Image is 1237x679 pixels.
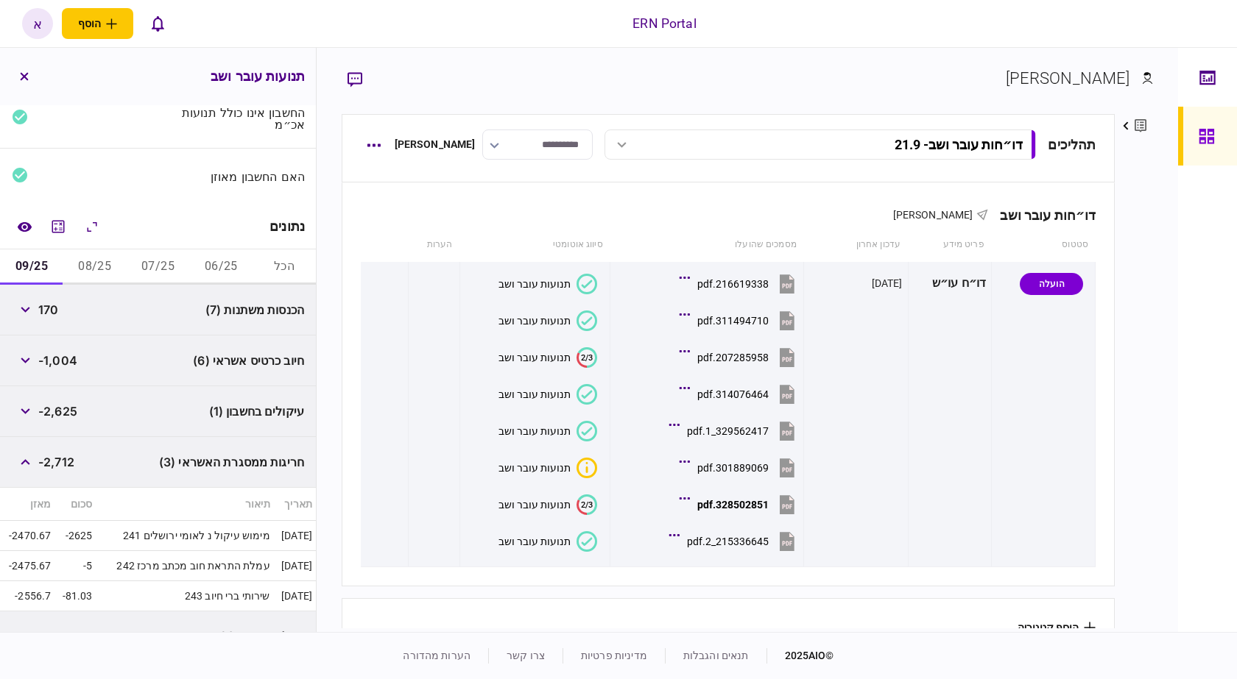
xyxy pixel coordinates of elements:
button: 301889069.pdf [683,451,798,484]
div: תהליכים [1048,135,1096,154]
div: תנועות עובר ושב [498,315,571,327]
div: 329562417_1.pdf [687,425,769,437]
span: חריגות ממסגרת האשראי (3) [159,453,304,471]
button: 311494710.pdf [683,304,798,337]
text: 2/3 [581,352,593,362]
div: © 2025 AIO [766,648,834,664]
span: -2,625 [38,402,77,420]
div: 314076464.pdf [697,388,769,400]
div: תנועות עובר ושב [498,499,571,511]
button: פתח רשימת התראות [142,8,173,39]
div: 301889069.pdf [697,462,769,474]
button: 06/25 [189,249,253,285]
h3: תנועות עובר ושב [211,70,305,83]
span: -1,004 [38,352,77,369]
th: סכום [54,488,96,521]
button: 329562417_1.pdf [672,414,798,447]
span: 170 [38,301,58,319]
span: עיקולים בחשבון (1) [209,402,304,420]
button: הוסף קטגוריה [1018,622,1096,633]
td: [DATE] [274,581,316,611]
td: -2625 [54,521,96,551]
a: מדיניות פרטיות [581,650,647,661]
button: 328502851.pdf [683,488,798,521]
a: תנאים והגבלות [683,650,749,661]
button: 216619338.pdf [683,267,798,300]
button: 2/3תנועות עובר ושב [498,347,597,368]
span: -5 [38,628,51,645]
button: תנועות עובר ושב [498,531,597,552]
button: מחשבון [45,213,71,240]
div: 207285958.pdf [697,352,769,363]
button: דו״חות עובר ושב- 21.9 [605,129,1036,160]
div: [PERSON_NAME] [395,137,476,152]
div: איכות לא מספקת [577,458,597,478]
button: 215336645_2.pdf [672,525,798,558]
div: ERN Portal [632,14,696,33]
a: השוואה למסמך [11,213,38,240]
span: הכנסות משתנות (7) [205,301,304,319]
td: [DATE] [274,551,316,581]
th: הערות [408,228,459,262]
td: שירותי ברי חיוב 243 [96,581,274,611]
div: תנועות עובר ושב [498,536,571,547]
button: תנועות עובר ושב [498,310,597,331]
td: [DATE] [274,521,316,551]
th: פריט מידע [908,228,992,262]
div: 215336645_2.pdf [687,536,769,547]
td: עמלת התראת חוב מכתב מרכז 242 [96,551,274,581]
button: הרחב\כווץ הכל [79,213,105,240]
div: [PERSON_NAME] [1006,66,1130,90]
th: עדכון אחרון [804,228,908,262]
button: 08/25 [63,249,127,285]
div: תנועות עובר ושב [498,278,571,290]
div: 328502851.pdf [697,499,769,511]
a: צרו קשר [507,650,545,661]
div: הועלה [1020,273,1083,295]
div: תנועות עובר ושב [498,462,571,474]
span: חיוב כרטיס אשראי (6) [193,352,304,369]
div: דו״חות עובר ושב - 21.9 [895,137,1023,152]
div: דו״חות עובר ושב [988,207,1096,223]
span: -2,712 [38,453,74,471]
th: מסמכים שהועלו [610,228,804,262]
div: תנועות עובר ושב [498,352,571,363]
div: נתונים [269,219,305,234]
button: א [22,8,53,39]
div: 216619338.pdf [697,278,769,290]
th: סטטוס [992,228,1096,262]
text: 2/3 [581,500,593,509]
div: [DATE] [872,276,903,291]
div: דו״ח עו״ש [914,267,987,300]
div: 311494710.pdf [697,315,769,327]
span: עמלות חריגה (1) [220,628,304,645]
th: סיווג אוטומטי [460,228,610,262]
a: הערות מהדורה [403,650,471,661]
button: 314076464.pdf [683,377,798,410]
span: [PERSON_NAME] [893,209,973,221]
td: מימוש עיקול נ לאומי ירושלים 241 [96,521,274,551]
div: החשבון אינו כולל תנועות אכ״מ [164,107,306,130]
div: תנועות עובר ושב [498,425,571,437]
td: -81.03 [54,581,96,611]
button: תנועות עובר ושב [498,421,597,441]
div: האם החשבון מאוזן [164,171,306,182]
th: תיאור [96,488,274,521]
button: תנועות עובר ושב [498,384,597,405]
button: 2/3תנועות עובר ושב [498,494,597,515]
td: -5 [54,551,96,581]
button: תנועות עובר ושב [498,274,597,294]
th: תאריך [274,488,316,521]
button: 207285958.pdf [683,341,798,374]
button: פתח תפריט להוספת לקוח [62,8,133,39]
div: תנועות עובר ושב [498,388,571,400]
button: איכות לא מספקתתנועות עובר ושב [498,458,597,478]
button: הכל [253,249,316,285]
button: 07/25 [127,249,190,285]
